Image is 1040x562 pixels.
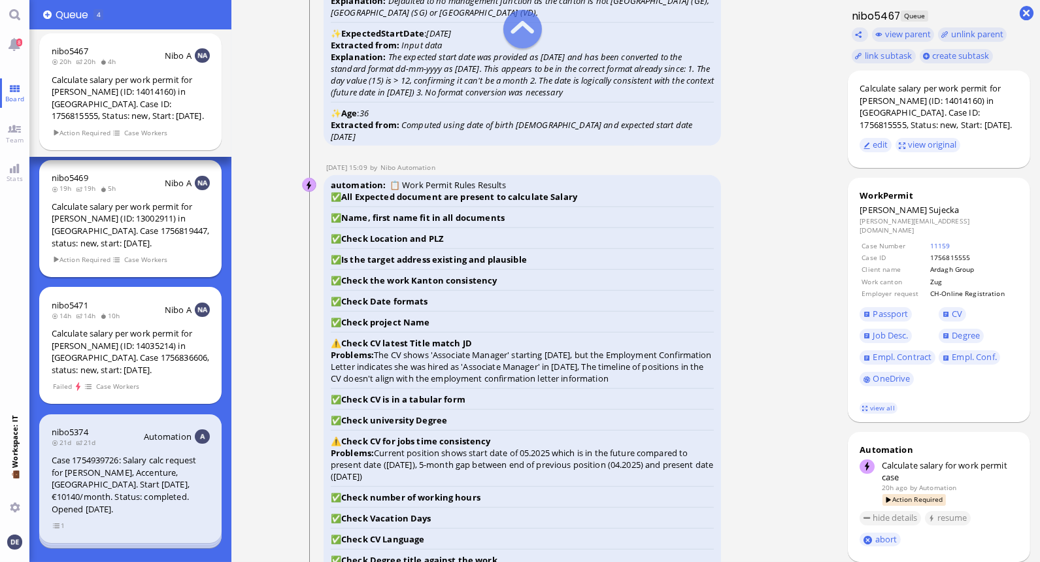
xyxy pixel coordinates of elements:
[930,276,1016,287] td: Zug
[331,119,692,142] i: Computed using date of birth [DEMOGRAPHIC_DATA] and expected start date [DATE]
[380,163,435,172] span: automation@nibo.ai
[331,447,374,459] strong: Problems:
[341,27,424,39] strong: ExpectedStartDate
[882,494,946,505] span: Action Required
[896,138,961,152] button: view original
[3,174,26,183] span: Stats
[52,426,88,438] span: nibo5374
[390,179,507,191] span: 📋 Work Permit Rules Results
[939,329,983,343] a: Degree
[341,533,424,545] strong: Check CV Language
[860,307,912,322] a: Passport
[860,82,1018,131] div: Calculate salary per work permit for [PERSON_NAME] (ID: 14014160) in [GEOGRAPHIC_DATA]. Case ID: ...
[860,216,1018,235] dd: [PERSON_NAME][EMAIL_ADDRESS][DOMAIN_NAME]
[939,307,966,322] a: CV
[52,454,210,515] div: Case 1754939726: Salary calc request for [PERSON_NAME], Accenture, [GEOGRAPHIC_DATA]. Start [DATE...
[195,176,209,190] img: NA
[52,438,76,447] span: 21d
[52,74,210,122] div: Calculate salary per work permit for [PERSON_NAME] (ID: 14014160) in [GEOGRAPHIC_DATA]. Case ID: ...
[341,233,444,244] strong: Check Location and PLZ
[952,351,996,363] span: Empl. Conf.
[124,127,168,139] span: Case Workers
[920,49,994,63] button: create subtask
[873,329,909,341] span: Job Desc.
[861,240,928,251] td: Case Number
[341,254,527,265] strong: Is the target address existing and plausible
[860,138,892,152] button: edit
[52,381,73,392] span: Failed
[848,8,900,24] h1: nibo5467
[861,252,928,263] td: Case ID
[303,178,317,193] img: Nibo Automation
[124,254,168,265] span: Case Workers
[852,49,916,63] task-group-action-menu: link subtask
[52,57,76,66] span: 20h
[2,94,27,103] span: Board
[860,403,897,414] a: view all
[165,50,192,61] span: Nibo A
[873,351,932,363] span: Empl. Contract
[861,264,928,274] td: Client name
[331,51,386,63] strong: Explanation:
[860,372,914,386] a: OneDrive
[910,483,917,492] span: by
[76,57,100,66] span: 20h
[930,288,1016,299] td: CH-Online Registration
[52,172,88,184] a: nibo5469
[919,483,956,492] span: automation@bluelakelegal.com
[100,184,120,193] span: 5h
[370,163,380,172] span: by
[52,184,76,193] span: 19h
[925,511,971,525] button: resume
[938,27,1007,42] button: unlink parent
[76,184,100,193] span: 19h
[860,204,927,216] span: [PERSON_NAME]
[7,535,22,549] img: You
[52,201,210,249] div: Calculate salary per work permit for [PERSON_NAME] (ID: 13002911) in [GEOGRAPHIC_DATA]. Case 1756...
[930,252,1016,263] td: 1756815555
[341,212,505,223] strong: Name, first name fit in all documents
[100,311,124,320] span: 10h
[43,10,52,19] button: Add
[331,349,374,361] strong: Problems:
[52,254,111,265] span: Action Required
[401,39,442,51] i: Input data
[861,288,928,299] td: Employer request
[860,350,935,365] a: Empl. Contract
[341,274,497,286] strong: Check the work Kanton consistency
[860,511,921,525] button: hide details
[331,39,399,51] strong: Extracted from:
[930,241,950,250] a: 11159
[3,135,27,144] span: Team
[882,483,908,492] span: 20h ago
[341,491,480,503] strong: Check number of working hours
[10,468,20,497] span: 💼 Workspace: IT
[341,393,465,405] strong: Check CV is in a tabular form
[165,304,192,316] span: Nibo A
[326,163,370,172] span: [DATE] 15:09
[52,520,65,531] span: view 1 items
[97,10,101,19] span: 4
[195,303,209,317] img: NA
[930,264,1016,274] td: Ardagh Group
[860,533,901,546] button: abort
[195,48,209,63] img: NA
[341,337,472,349] strong: Check CV latest Title match JD
[426,27,451,39] i: [DATE]
[52,127,111,139] span: Action Required
[865,50,913,61] span: link subtask
[860,190,1018,201] div: WorkPermit
[331,51,714,98] i: The expected start date was provided as [DATE] and has been converted to the standard format dd-m...
[52,299,88,311] a: nibo5471
[861,276,928,287] td: Work canton
[882,459,1018,483] div: Calculate salary for work permit case
[952,329,980,341] span: Degree
[144,431,192,442] span: Automation
[341,191,577,203] strong: All Expected document are present to calculate Salary
[341,295,428,307] strong: Check Date formats
[52,45,88,57] a: nibo5467
[341,107,357,119] strong: Age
